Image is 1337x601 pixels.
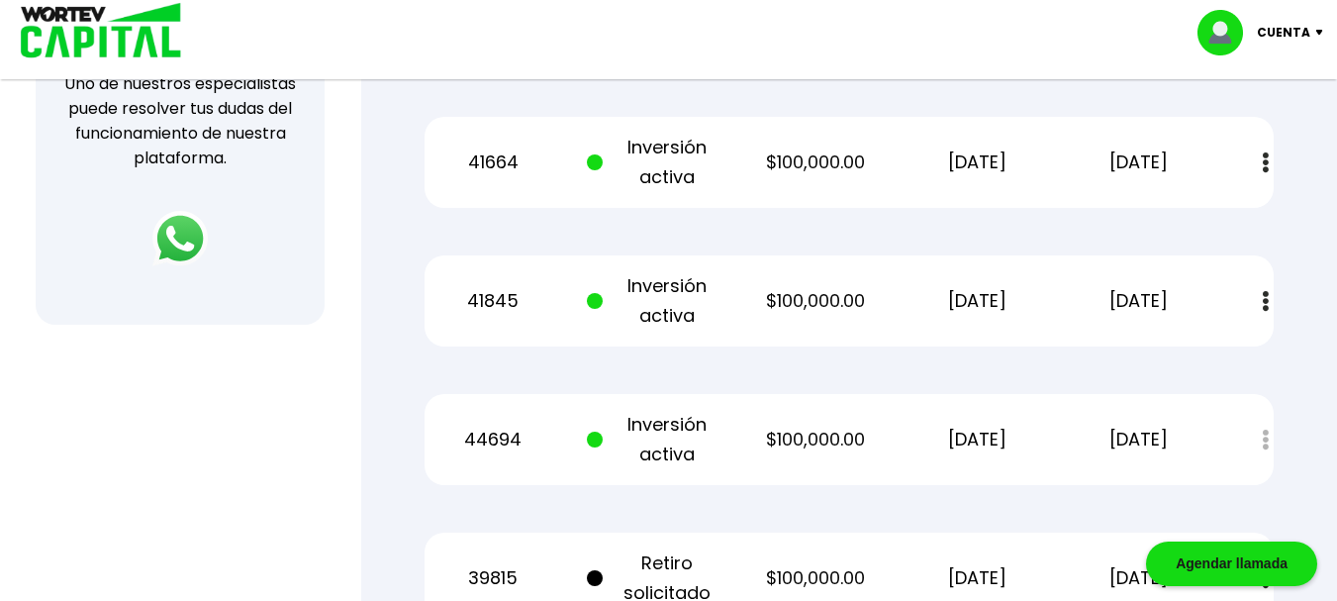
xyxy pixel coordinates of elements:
p: [DATE] [909,148,1045,177]
p: $100,000.00 [748,286,884,316]
img: icon-down [1310,30,1337,36]
p: $100,000.00 [748,563,884,593]
img: profile-image [1197,10,1257,55]
p: Inversión activa [587,410,722,469]
p: 41845 [426,286,561,316]
p: [DATE] [909,286,1045,316]
p: Inversión activa [587,271,722,331]
p: Cuenta [1257,18,1310,48]
p: [DATE] [1071,563,1206,593]
p: [DATE] [1071,425,1206,454]
div: Agendar llamada [1146,542,1317,586]
p: Inversión activa [587,133,722,192]
p: [DATE] [909,563,1045,593]
p: 41664 [426,148,561,177]
p: $100,000.00 [748,148,884,177]
p: [DATE] [1071,286,1206,316]
p: $100,000.00 [748,425,884,454]
p: Uno de nuestros especialistas puede resolver tus dudas del funcionamiento de nuestra plataforma. [61,71,299,170]
p: [DATE] [1071,148,1206,177]
p: 39815 [426,563,561,593]
p: 44694 [426,425,561,454]
p: [DATE] [909,425,1045,454]
img: logos_whatsapp-icon.242b2217.svg [152,211,208,266]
